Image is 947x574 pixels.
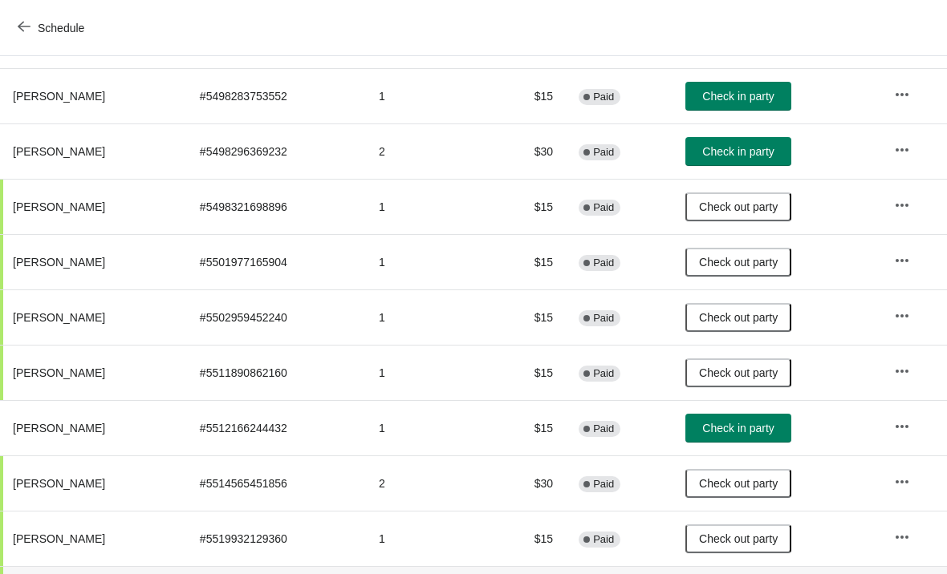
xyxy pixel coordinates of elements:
span: Check out party [699,532,778,545]
td: 2 [366,455,488,511]
button: Check out party [685,303,791,332]
td: 1 [366,400,488,455]
span: Paid [593,422,614,435]
td: $15 [488,345,566,400]
button: Check out party [685,524,791,553]
span: [PERSON_NAME] [13,311,105,324]
td: # 5498296369232 [187,123,366,179]
span: [PERSON_NAME] [13,532,105,545]
td: $15 [488,234,566,289]
span: Paid [593,201,614,214]
span: Paid [593,367,614,380]
button: Check out party [685,192,791,221]
button: Check in party [685,82,791,111]
td: # 5514565451856 [187,455,366,511]
span: Check in party [702,90,774,103]
span: [PERSON_NAME] [13,477,105,490]
button: Check out party [685,358,791,387]
span: Paid [593,146,614,159]
td: 1 [366,179,488,234]
td: $15 [488,511,566,566]
button: Check in party [685,414,791,443]
td: # 5501977165904 [187,234,366,289]
td: 1 [366,511,488,566]
span: [PERSON_NAME] [13,256,105,269]
td: 1 [366,68,488,123]
td: 1 [366,345,488,400]
td: 1 [366,234,488,289]
td: $15 [488,179,566,234]
td: $15 [488,289,566,345]
span: Check out party [699,200,778,213]
span: [PERSON_NAME] [13,145,105,158]
td: # 5512166244432 [187,400,366,455]
span: Paid [593,533,614,546]
td: $15 [488,68,566,123]
td: # 5498283753552 [187,68,366,123]
button: Check in party [685,137,791,166]
td: $30 [488,455,566,511]
span: Paid [593,91,614,103]
span: Paid [593,478,614,491]
span: Schedule [38,22,84,34]
span: [PERSON_NAME] [13,200,105,213]
span: [PERSON_NAME] [13,90,105,103]
td: 2 [366,123,488,179]
td: $30 [488,123,566,179]
td: # 5502959452240 [187,289,366,345]
span: Paid [593,312,614,325]
span: Check in party [702,422,774,435]
td: $15 [488,400,566,455]
span: [PERSON_NAME] [13,366,105,379]
span: Check out party [699,477,778,490]
span: Check out party [699,311,778,324]
span: Paid [593,257,614,269]
span: Check out party [699,366,778,379]
td: # 5511890862160 [187,345,366,400]
span: [PERSON_NAME] [13,422,105,435]
td: # 5519932129360 [187,511,366,566]
span: Check in party [702,145,774,158]
td: # 5498321698896 [187,179,366,234]
button: Schedule [8,14,97,42]
button: Check out party [685,248,791,277]
button: Check out party [685,469,791,498]
td: 1 [366,289,488,345]
span: Check out party [699,256,778,269]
